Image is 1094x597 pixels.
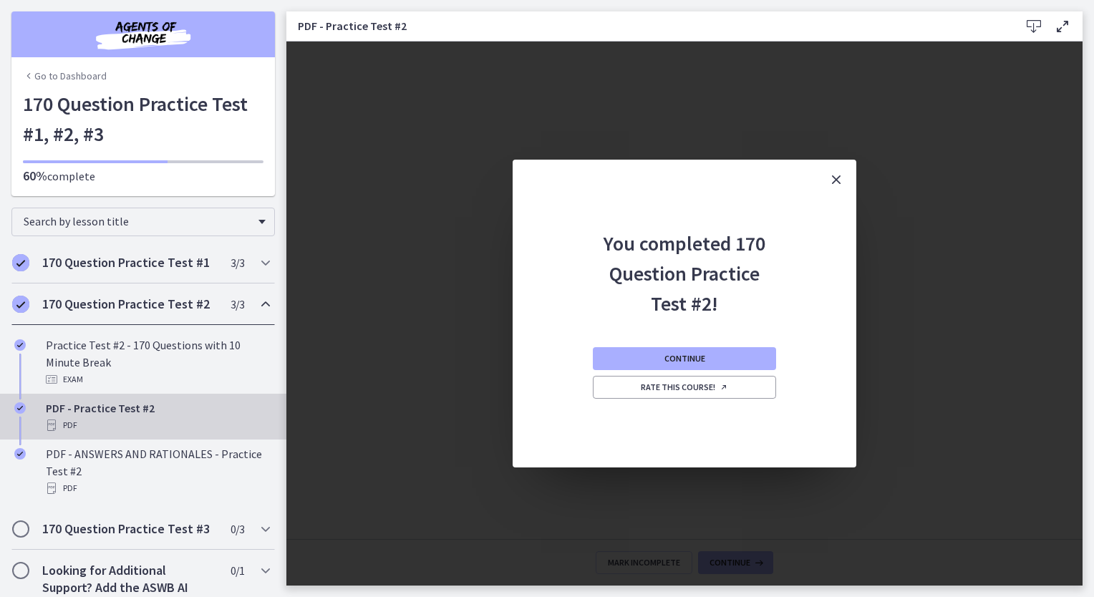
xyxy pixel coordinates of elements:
[46,336,269,388] div: Practice Test #2 - 170 Questions with 10 Minute Break
[593,376,776,399] a: Rate this course! Opens in a new window
[593,347,776,370] button: Continue
[816,160,856,200] button: Close
[23,89,263,149] h1: 170 Question Practice Test #1, #2, #3
[46,399,269,434] div: PDF - Practice Test #2
[231,520,244,538] span: 0 / 3
[42,254,217,271] h2: 170 Question Practice Test #1
[57,17,229,52] img: Agents of Change
[720,383,728,392] i: Opens in a new window
[231,562,244,579] span: 0 / 1
[46,480,269,497] div: PDF
[11,208,275,236] div: Search by lesson title
[23,168,263,185] p: complete
[23,69,107,83] a: Go to Dashboard
[14,448,26,460] i: Completed
[14,339,26,351] i: Completed
[46,417,269,434] div: PDF
[590,200,779,319] h2: You completed 170 Question Practice Test #2!
[231,254,244,271] span: 3 / 3
[664,353,705,364] span: Continue
[46,371,269,388] div: Exam
[231,296,244,313] span: 3 / 3
[46,445,269,497] div: PDF - ANSWERS AND RATIONALES - Practice Test #2
[298,17,997,34] h3: PDF - Practice Test #2
[42,296,217,313] h2: 170 Question Practice Test #2
[14,402,26,414] i: Completed
[24,214,251,228] span: Search by lesson title
[12,296,29,313] i: Completed
[641,382,728,393] span: Rate this course!
[42,520,217,538] h2: 170 Question Practice Test #3
[23,168,47,184] span: 60%
[12,254,29,271] i: Completed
